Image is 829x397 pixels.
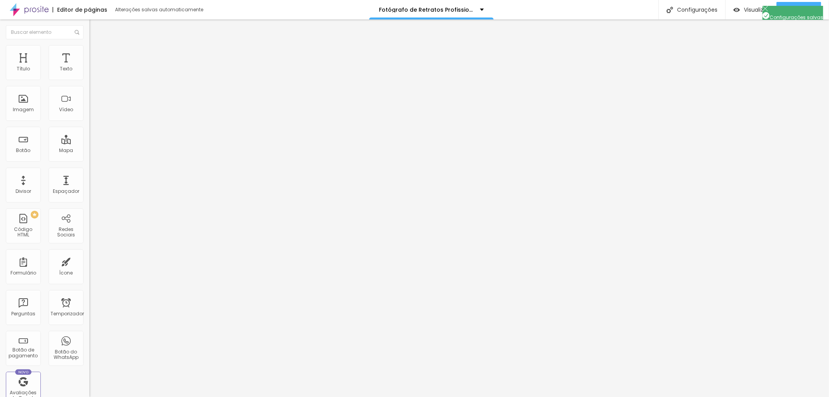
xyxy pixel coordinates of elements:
[16,147,31,154] font: Botão
[777,2,821,17] button: Publicar
[6,25,84,39] input: Buscar elemento
[379,6,553,14] font: Fotógrafo de Retratos Profissionais na [GEOGRAPHIC_DATA]
[51,310,84,317] font: Temporizador
[733,7,740,13] img: view-1.svg
[10,269,36,276] font: Formulário
[89,19,829,397] iframe: Editor
[677,6,717,14] font: Configurações
[763,12,770,19] img: Ícone
[54,348,79,360] font: Botão do WhatsApp
[57,226,75,238] font: Redes Sociais
[744,6,769,14] font: Visualizar
[13,106,34,113] font: Imagem
[667,7,673,13] img: Ícone
[14,226,33,238] font: Código HTML
[59,106,73,113] font: Vídeo
[60,65,72,72] font: Texto
[17,65,30,72] font: Título
[18,370,29,374] font: Novo
[59,147,73,154] font: Mapa
[16,188,31,194] font: Divisor
[9,346,38,359] font: Botão de pagamento
[59,269,73,276] font: Ícone
[770,14,823,21] font: Configurações salvas
[57,6,107,14] font: Editor de páginas
[75,30,79,35] img: Ícone
[763,6,768,11] img: Ícone
[11,310,35,317] font: Perguntas
[53,188,79,194] font: Espaçador
[726,2,777,17] button: Visualizar
[115,6,203,13] font: Alterações salvas automaticamente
